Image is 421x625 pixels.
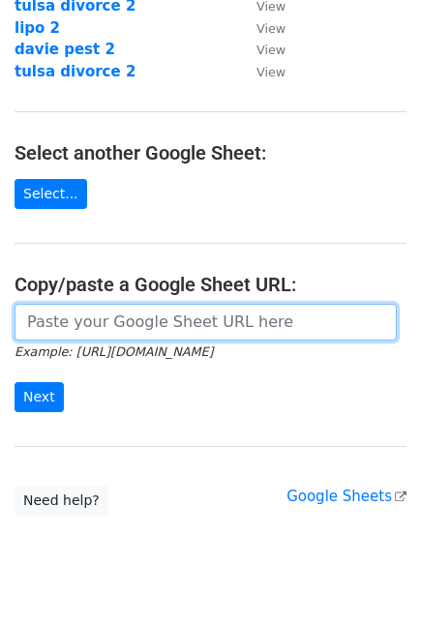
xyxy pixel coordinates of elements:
small: Example: [URL][DOMAIN_NAME] [15,344,213,359]
small: View [256,65,286,79]
h4: Select another Google Sheet: [15,141,406,164]
input: Next [15,382,64,412]
a: tulsa divorce 2 [15,63,135,80]
a: View [237,41,286,58]
a: davie pest 2 [15,41,115,58]
a: Need help? [15,486,108,516]
a: View [237,63,286,80]
h4: Copy/paste a Google Sheet URL: [15,273,406,296]
a: View [237,19,286,37]
a: Select... [15,179,87,209]
small: View [256,43,286,57]
a: lipo 2 [15,19,60,37]
a: Google Sheets [286,488,406,505]
small: View [256,21,286,36]
iframe: Chat Widget [324,532,421,625]
input: Paste your Google Sheet URL here [15,304,397,341]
